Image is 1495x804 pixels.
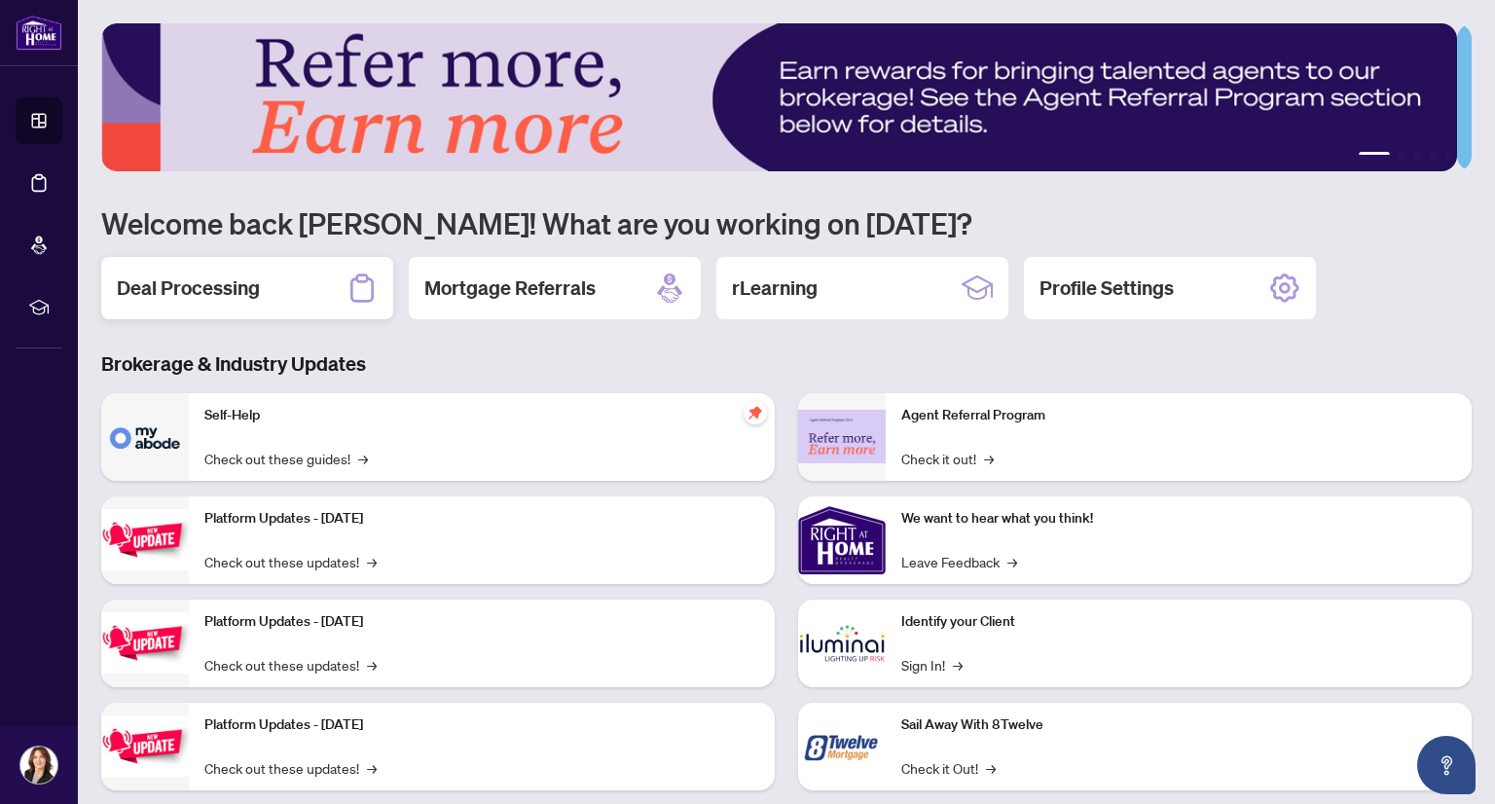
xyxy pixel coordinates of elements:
[744,401,767,424] span: pushpin
[20,747,57,784] img: Profile Icon
[798,703,886,790] img: Sail Away With 8Twelve
[424,274,596,302] h2: Mortgage Referrals
[1359,152,1390,160] button: 1
[798,496,886,584] img: We want to hear what you think!
[901,757,996,779] a: Check it Out!→
[101,715,189,777] img: Platform Updates - June 23, 2025
[1007,551,1017,572] span: →
[204,757,377,779] a: Check out these updates!→
[1413,152,1421,160] button: 3
[901,654,963,676] a: Sign In!→
[204,405,759,426] p: Self-Help
[901,611,1456,633] p: Identify your Client
[1398,152,1405,160] button: 2
[101,350,1472,378] h3: Brokerage & Industry Updates
[901,714,1456,736] p: Sail Away With 8Twelve
[901,405,1456,426] p: Agent Referral Program
[986,757,996,779] span: →
[101,204,1472,241] h1: Welcome back [PERSON_NAME]! What are you working on [DATE]?
[16,15,62,51] img: logo
[732,274,818,302] h2: rLearning
[984,448,994,469] span: →
[953,654,963,676] span: →
[901,551,1017,572] a: Leave Feedback→
[117,274,260,302] h2: Deal Processing
[1039,274,1174,302] h2: Profile Settings
[358,448,368,469] span: →
[101,612,189,674] img: Platform Updates - July 8, 2025
[101,509,189,570] img: Platform Updates - July 21, 2025
[1444,152,1452,160] button: 5
[901,448,994,469] a: Check it out!→
[901,508,1456,530] p: We want to hear what you think!
[101,23,1457,171] img: Slide 0
[204,551,377,572] a: Check out these updates!→
[204,654,377,676] a: Check out these updates!→
[367,551,377,572] span: →
[367,757,377,779] span: →
[204,448,368,469] a: Check out these guides!→
[204,714,759,736] p: Platform Updates - [DATE]
[1429,152,1437,160] button: 4
[798,410,886,463] img: Agent Referral Program
[204,508,759,530] p: Platform Updates - [DATE]
[204,611,759,633] p: Platform Updates - [DATE]
[1417,736,1476,794] button: Open asap
[367,654,377,676] span: →
[798,600,886,687] img: Identify your Client
[101,393,189,481] img: Self-Help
